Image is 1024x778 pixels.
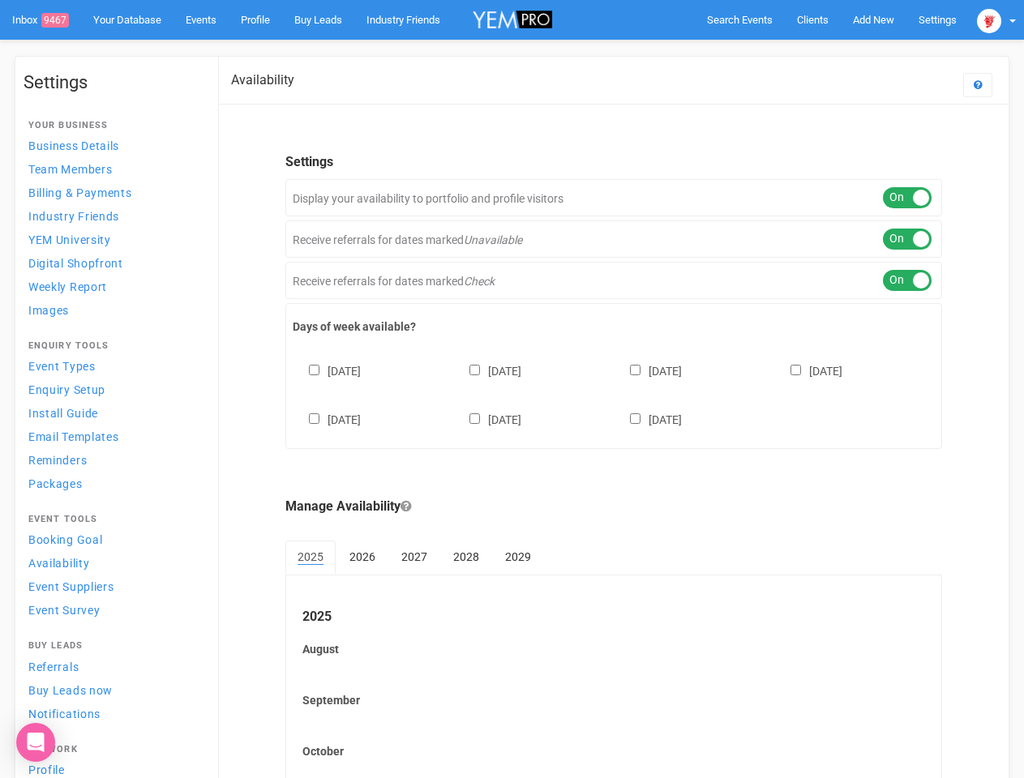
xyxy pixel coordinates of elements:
[24,703,202,725] a: Notifications
[24,378,202,400] a: Enquiry Setup
[24,135,202,156] a: Business Details
[293,361,361,379] label: [DATE]
[464,233,522,246] em: Unavailable
[28,233,111,246] span: YEM University
[24,599,202,621] a: Event Survey
[285,498,942,516] legend: Manage Availability
[28,186,132,199] span: Billing & Payments
[24,656,202,678] a: Referrals
[853,14,894,26] span: Add New
[28,407,98,420] span: Install Guide
[389,541,439,573] a: 2027
[614,410,682,428] label: [DATE]
[28,121,197,130] h4: Your Business
[309,365,319,375] input: [DATE]
[28,360,96,373] span: Event Types
[28,257,123,270] span: Digital Shopfront
[24,252,202,274] a: Digital Shopfront
[28,557,89,570] span: Availability
[24,158,202,180] a: Team Members
[28,641,197,651] h4: Buy Leads
[453,361,521,379] label: [DATE]
[28,707,101,720] span: Notifications
[337,541,388,573] a: 2026
[302,743,925,759] label: October
[24,425,202,447] a: Email Templates
[24,552,202,574] a: Availability
[28,304,69,317] span: Images
[790,365,801,375] input: [DATE]
[293,410,361,428] label: [DATE]
[28,515,197,524] h4: Event Tools
[28,745,197,754] h4: Network
[28,163,112,176] span: Team Members
[231,73,294,88] h2: Availability
[24,73,202,92] h1: Settings
[285,220,942,258] div: Receive referrals for dates marked
[24,276,202,297] a: Weekly Report
[302,608,925,626] legend: 2025
[24,449,202,471] a: Reminders
[707,14,773,26] span: Search Events
[28,280,107,293] span: Weekly Report
[28,341,197,351] h4: Enquiry Tools
[24,229,202,250] a: YEM University
[630,365,641,375] input: [DATE]
[24,472,202,494] a: Packages
[469,365,480,375] input: [DATE]
[28,604,100,617] span: Event Survey
[41,13,69,28] span: 9467
[614,361,682,379] label: [DATE]
[293,318,935,335] label: Days of week available?
[977,9,1001,33] img: open-uri20250107-2-1pbi2ie
[285,179,942,216] div: Display your availability to portfolio and profile visitors
[28,533,102,546] span: Booking Goal
[24,402,202,424] a: Install Guide
[24,679,202,701] a: Buy Leads now
[28,580,114,593] span: Event Suppliers
[302,641,925,657] label: August
[24,355,202,377] a: Event Types
[774,361,842,379] label: [DATE]
[285,262,942,299] div: Receive referrals for dates marked
[630,413,641,424] input: [DATE]
[24,575,202,597] a: Event Suppliers
[24,528,202,550] a: Booking Goal
[441,541,491,573] a: 2028
[493,541,543,573] a: 2029
[453,410,521,428] label: [DATE]
[28,430,119,443] span: Email Templates
[24,182,202,203] a: Billing & Payments
[469,413,480,424] input: [DATE]
[28,454,87,467] span: Reminders
[464,275,495,288] em: Check
[16,723,55,762] div: Open Intercom Messenger
[797,14,829,26] span: Clients
[28,139,119,152] span: Business Details
[309,413,319,424] input: [DATE]
[28,477,83,490] span: Packages
[24,299,202,321] a: Images
[28,383,105,396] span: Enquiry Setup
[302,692,925,708] label: September
[24,205,202,227] a: Industry Friends
[285,541,336,575] a: 2025
[285,153,942,172] legend: Settings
